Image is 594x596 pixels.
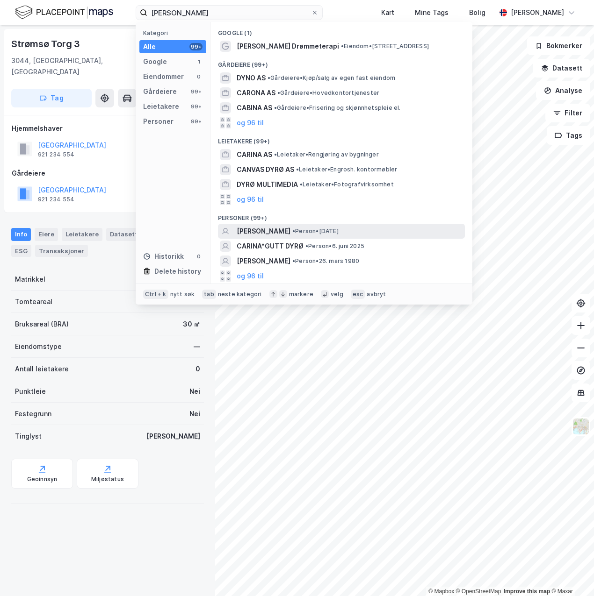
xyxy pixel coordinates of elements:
div: 99+ [189,43,203,50]
div: 921 234 554 [38,196,74,203]
span: Person • 6. juni 2025 [305,242,364,250]
button: Analyse [536,81,590,100]
button: og 96 til [237,117,264,128]
div: Nei [189,386,200,397]
span: Eiendom • [STREET_ADDRESS] [341,43,429,50]
div: Tinglyst [15,431,42,442]
span: Gårdeiere • Kjøp/salg av egen fast eiendom [268,74,395,82]
div: Strømsø Torg 3 [11,36,82,51]
div: 99+ [189,103,203,110]
div: Bolig [469,7,485,18]
div: Bruksareal (BRA) [15,319,69,330]
span: • [268,74,270,81]
span: • [300,181,303,188]
a: Mapbox [428,588,454,595]
button: Bokmerker [527,36,590,55]
button: Filter [545,104,590,122]
img: Z [572,418,590,435]
span: [PERSON_NAME] [237,255,290,267]
div: Antall leietakere [15,363,69,375]
div: tab [202,290,216,299]
div: Leietakere (99+) [210,130,472,147]
div: Hjemmelshaver [12,123,203,134]
div: Mine Tags [415,7,449,18]
span: DYNO AS [237,72,266,84]
div: [PERSON_NAME] [511,7,564,18]
div: Personer (99+) [210,207,472,224]
div: 0 [195,253,203,260]
div: 1 [195,58,203,65]
span: • [341,43,344,50]
div: Personer [143,116,174,127]
span: Person • 26. mars 1980 [292,257,359,265]
div: 99+ [189,118,203,125]
div: Google [143,56,167,67]
div: Geoinnsyn [27,475,58,483]
div: esc [351,290,365,299]
div: Tomteareal [15,296,52,307]
div: Eiendomstype [15,341,62,352]
input: Søk på adresse, matrikkel, gårdeiere, leietakere eller personer [147,6,311,20]
div: avbryt [367,291,386,298]
span: Gårdeiere • Hovedkontortjenester [277,89,379,97]
button: og 96 til [237,194,264,205]
span: CARONA AS [237,87,275,99]
a: OpenStreetMap [456,588,501,595]
div: 30 ㎡ [183,319,200,330]
div: Festegrunn [15,408,51,419]
div: velg [331,291,343,298]
div: markere [289,291,313,298]
div: 3044, [GEOGRAPHIC_DATA], [GEOGRAPHIC_DATA] [11,55,151,78]
div: ESG [11,245,31,257]
span: DYRØ MULTIMEDIA [237,179,298,190]
div: Datasett [106,228,152,241]
div: Transaksjoner [35,245,88,257]
div: Info [11,228,31,241]
span: Gårdeiere • Frisering og skjønnhetspleie el. [274,104,401,112]
span: • [305,242,308,249]
div: Google (1) [210,22,472,39]
span: Leietaker • Fotografvirksomhet [300,181,394,188]
div: Gårdeiere [12,168,203,179]
div: Historikk [143,251,184,262]
div: Kategori [143,29,206,36]
span: Leietaker • Rengjøring av bygninger [274,151,379,158]
div: Eiere [35,228,58,241]
div: [PERSON_NAME] [146,431,200,442]
span: CARINA AS [237,149,272,160]
span: Leietaker • Engrosh. kontormøbler [296,166,397,173]
div: 0 [196,363,200,375]
div: Eiendommer [143,71,184,82]
div: — [194,341,200,352]
div: Matrikkel [15,274,45,285]
div: 0 [195,73,203,80]
button: Datasett [533,59,590,78]
span: CABINA AS [237,102,272,114]
a: Improve this map [504,588,550,595]
span: • [277,89,280,96]
span: • [274,151,277,158]
div: Delete history [154,266,201,277]
button: og 96 til [237,270,264,282]
iframe: Chat Widget [547,551,594,596]
span: [PERSON_NAME] Drømmeterapi [237,41,339,52]
div: neste kategori [218,291,262,298]
div: Miljøstatus [91,475,124,483]
img: logo.f888ab2527a4732fd821a326f86c7f29.svg [15,4,113,21]
span: CANVAS DYRØ AS [237,164,294,175]
div: Leietakere [143,101,179,112]
div: Nei [189,408,200,419]
div: 99+ [189,88,203,95]
span: [PERSON_NAME] [237,226,290,237]
div: 921 234 554 [38,151,74,158]
div: nytt søk [170,291,195,298]
div: Kart [381,7,394,18]
div: Ctrl + k [143,290,168,299]
div: Leietakere [62,228,102,241]
span: Person • [DATE] [292,227,339,235]
span: • [292,257,295,264]
div: Alle [143,41,156,52]
span: • [274,104,277,111]
div: Gårdeiere [143,86,177,97]
button: Tags [547,126,590,145]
